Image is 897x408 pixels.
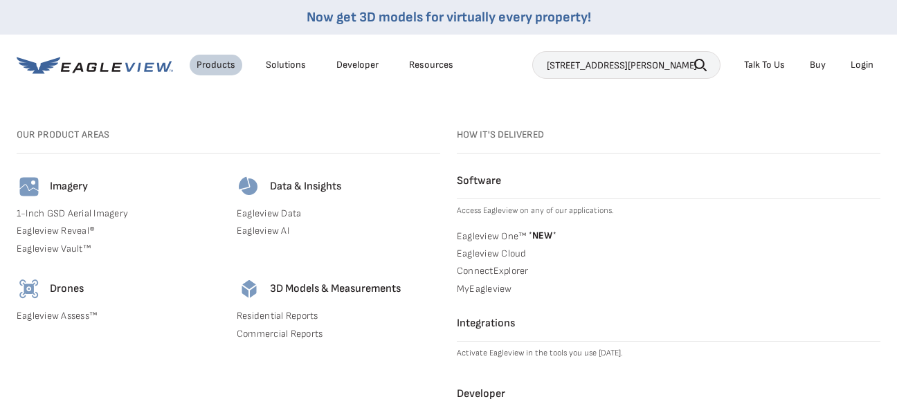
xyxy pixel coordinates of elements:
[17,243,220,255] a: Eagleview Vault™
[237,277,262,302] img: 3d-models-icon.svg
[457,248,880,260] a: Eagleview Cloud
[457,347,880,360] p: Activate Eagleview in the tools you use [DATE].
[457,174,880,188] h4: Software
[270,180,341,194] h4: Data & Insights
[457,129,880,141] h3: How it's Delivered
[270,282,401,296] h4: 3D Models & Measurements
[17,174,42,199] img: imagery-icon.svg
[17,310,220,322] a: Eagleview Assess™
[457,317,880,331] h4: Integrations
[526,230,556,241] span: NEW
[266,59,306,71] div: Solutions
[457,387,880,401] h4: Developer
[532,51,721,79] input: Search
[237,328,440,340] a: Commercial Reports
[17,207,220,220] a: 1-Inch GSD Aerial Imagery
[744,59,785,71] div: Talk To Us
[17,129,440,141] h3: Our Product Areas
[409,59,453,71] div: Resources
[237,207,440,220] a: Eagleview Data
[457,283,880,295] a: MyEagleview
[307,9,591,26] a: Now get 3D models for virtually every property!
[457,317,880,360] a: Integrations Activate Eagleview in the tools you use [DATE].
[457,205,880,217] p: Access Eagleview on any of our applications.
[237,225,440,237] a: Eagleview AI
[17,225,220,237] a: Eagleview Reveal®
[851,59,873,71] div: Login
[50,180,88,194] h4: Imagery
[17,277,42,302] img: drones-icon.svg
[810,59,826,71] a: Buy
[457,265,880,277] a: ConnectExplorer
[237,310,440,322] a: Residential Reports
[197,59,235,71] div: Products
[237,174,262,199] img: data-icon.svg
[50,282,84,296] h4: Drones
[336,59,379,71] a: Developer
[457,228,880,242] a: Eagleview One™ *NEW*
